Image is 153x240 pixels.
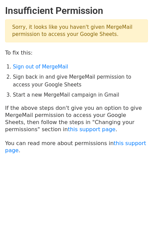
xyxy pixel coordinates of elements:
li: Start a new MergeMail campaign in Gmail [13,91,148,99]
li: Sign back in and give MergeMail permission to access your Google Sheets [13,73,148,88]
a: Sign out of MergeMail [13,64,68,70]
p: You can read more about permissions in . [5,140,148,154]
p: If the above steps don't give you an option to give MergeMail permission to access your Google Sh... [5,104,148,133]
a: this support page [5,140,146,154]
p: To fix this: [5,49,148,56]
p: Sorry, it looks like you haven't given MergeMail permission to access your Google Sheets. [5,19,148,42]
a: this support page [68,126,115,133]
h2: Insufficient Permission [5,5,148,17]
